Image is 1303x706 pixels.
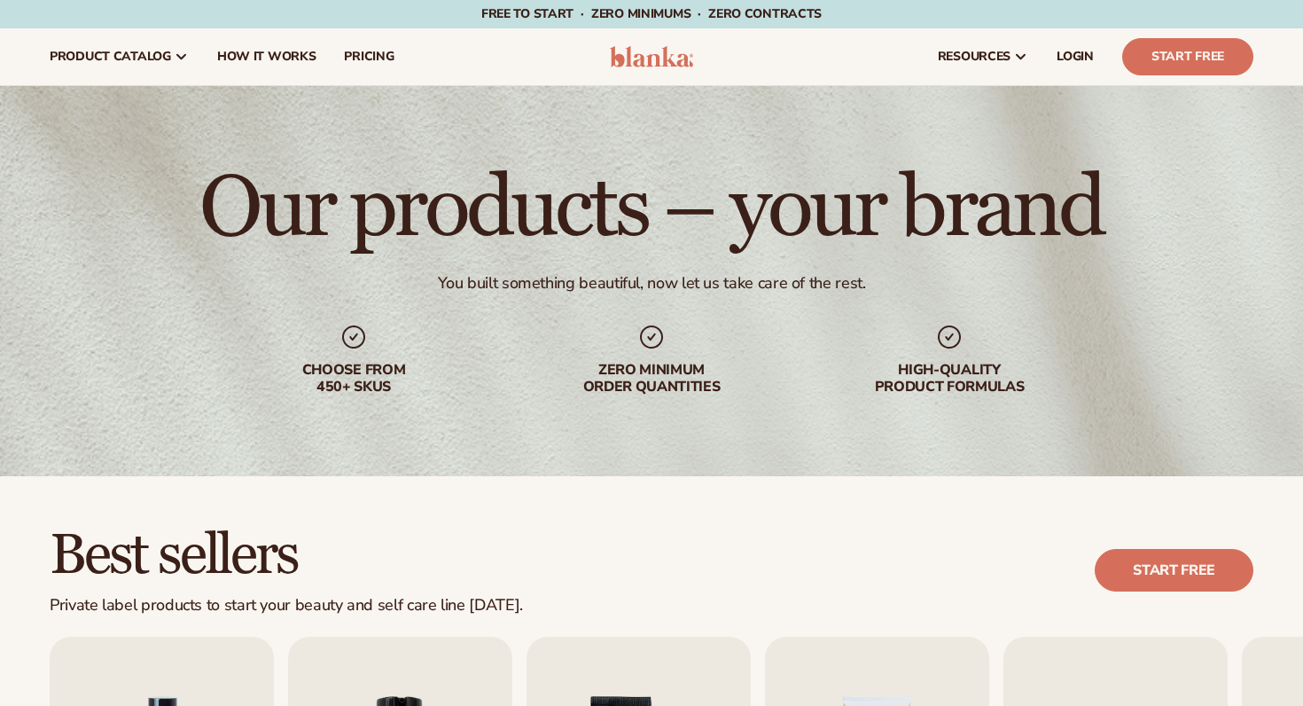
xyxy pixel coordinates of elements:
[50,596,523,616] div: Private label products to start your beauty and self care line [DATE].
[481,5,822,22] span: Free to start · ZERO minimums · ZERO contracts
[203,28,331,85] a: How It Works
[538,362,765,396] div: Zero minimum order quantities
[1095,549,1253,592] a: Start free
[330,28,408,85] a: pricing
[836,362,1063,396] div: High-quality product formulas
[1042,28,1108,85] a: LOGIN
[50,526,523,585] h2: Best sellers
[50,50,171,64] span: product catalog
[35,28,203,85] a: product catalog
[1122,38,1253,75] a: Start Free
[240,362,467,396] div: Choose from 450+ Skus
[610,46,694,67] img: logo
[938,50,1010,64] span: resources
[924,28,1042,85] a: resources
[199,167,1103,252] h1: Our products – your brand
[217,50,316,64] span: How It Works
[344,50,394,64] span: pricing
[1057,50,1094,64] span: LOGIN
[438,273,866,294] div: You built something beautiful, now let us take care of the rest.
